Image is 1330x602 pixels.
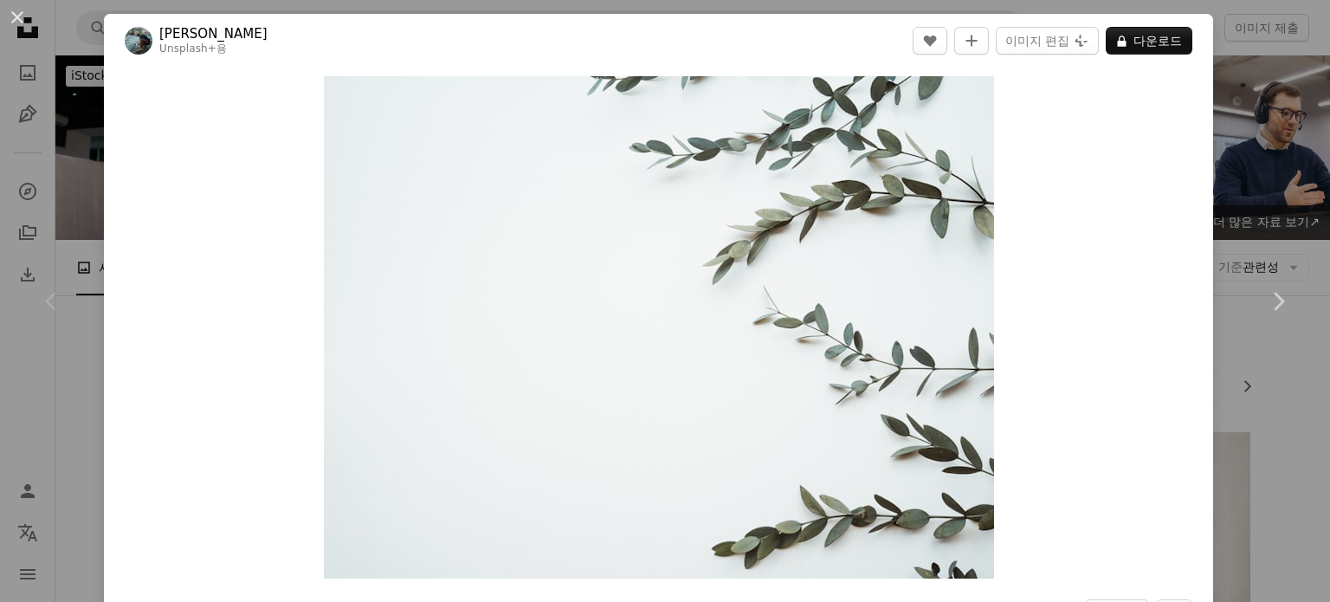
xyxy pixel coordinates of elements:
a: [PERSON_NAME] [159,25,268,42]
img: Annie Spratt의 프로필로 이동 [125,27,152,55]
img: 녹색 잎이 잔뜩 있는 흰색 배경 [324,76,994,579]
a: Unsplash+ [159,42,216,55]
button: 이미지 편집 [996,27,1099,55]
a: 다음 [1226,218,1330,385]
button: 이 이미지 확대 [324,76,994,579]
button: 컬렉션에 추가 [954,27,989,55]
button: 좋아요 [913,27,947,55]
div: 용 [159,42,268,56]
button: 다운로드 [1106,27,1192,55]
